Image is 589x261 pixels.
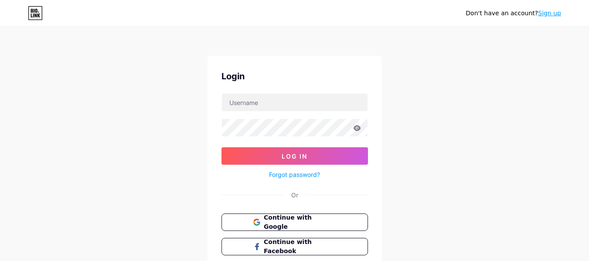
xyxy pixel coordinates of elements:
button: Continue with Google [221,214,368,231]
div: Or [291,190,298,200]
div: Login [221,70,368,83]
span: Log In [282,153,307,160]
button: Log In [221,147,368,165]
a: Sign up [538,10,561,17]
button: Continue with Facebook [221,238,368,255]
input: Username [222,94,368,111]
span: Continue with Facebook [264,237,336,256]
a: Forgot password? [269,170,320,179]
span: Continue with Google [264,213,336,231]
div: Don't have an account? [466,9,561,18]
